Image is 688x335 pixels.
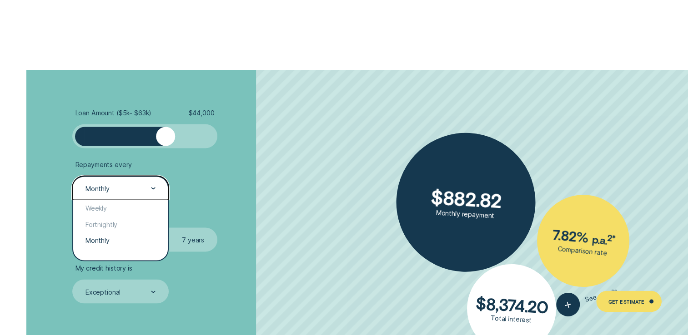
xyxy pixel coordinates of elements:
button: See details [554,279,621,319]
a: Get Estimate [596,291,662,312]
div: Exceptional [85,288,121,296]
span: Loan Amount ( $5k - $63k ) [75,108,152,117]
span: Repayments every [75,160,132,168]
span: See details [584,287,618,304]
div: Weekly [73,200,167,216]
label: 7 years [169,227,217,251]
div: Monthly [85,184,110,192]
span: $ 44,000 [188,108,214,117]
div: Monthly [73,232,167,248]
span: My credit history is [75,264,132,272]
div: Fortnightly [73,216,167,232]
